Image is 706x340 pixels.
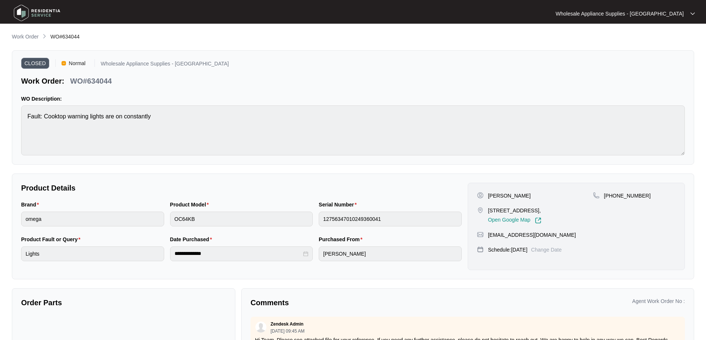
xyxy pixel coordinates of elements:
[21,183,462,193] p: Product Details
[319,201,359,208] label: Serial Number
[690,12,695,16] img: dropdown arrow
[271,321,304,327] p: Zendesk Admin
[593,192,600,199] img: map-pin
[101,61,229,69] p: Wholesale Appliance Supplies - [GEOGRAPHIC_DATA]
[271,329,305,333] p: [DATE] 09:45 AM
[477,192,484,199] img: user-pin
[66,58,89,69] span: Normal
[21,236,83,243] label: Product Fault or Query
[21,95,685,102] p: WO Description:
[21,246,164,261] input: Product Fault or Query
[604,192,651,199] p: [PHONE_NUMBER]
[21,105,685,155] textarea: Fault: Cooktop warning lights are on constantly
[21,58,49,69] span: CLOSED
[21,212,164,226] input: Brand
[21,76,64,86] p: Work Order:
[477,207,484,213] img: map-pin
[10,33,40,41] a: Work Order
[62,61,66,65] img: Vercel Logo
[488,192,531,199] p: [PERSON_NAME]
[170,201,212,208] label: Product Model
[319,236,365,243] label: Purchased From
[556,10,684,17] p: Wholesale Appliance Supplies - [GEOGRAPHIC_DATA]
[255,322,266,333] img: user.svg
[12,33,39,40] p: Work Order
[488,217,541,224] a: Open Google Map
[531,246,562,253] p: Change Date
[319,212,462,226] input: Serial Number
[170,212,313,226] input: Product Model
[170,236,215,243] label: Date Purchased
[632,297,685,305] p: Agent Work Order No :
[477,231,484,238] img: map-pin
[488,231,576,239] p: [EMAIL_ADDRESS][DOMAIN_NAME]
[535,217,541,224] img: Link-External
[175,250,302,257] input: Date Purchased
[11,2,63,24] img: residentia service logo
[50,34,80,40] span: WO#634044
[21,297,226,308] p: Order Parts
[70,76,112,86] p: WO#634044
[251,297,463,308] p: Comments
[488,246,527,253] p: Schedule: [DATE]
[21,201,42,208] label: Brand
[477,246,484,253] img: map-pin
[319,246,462,261] input: Purchased From
[42,33,47,39] img: chevron-right
[488,207,541,214] p: [STREET_ADDRESS],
